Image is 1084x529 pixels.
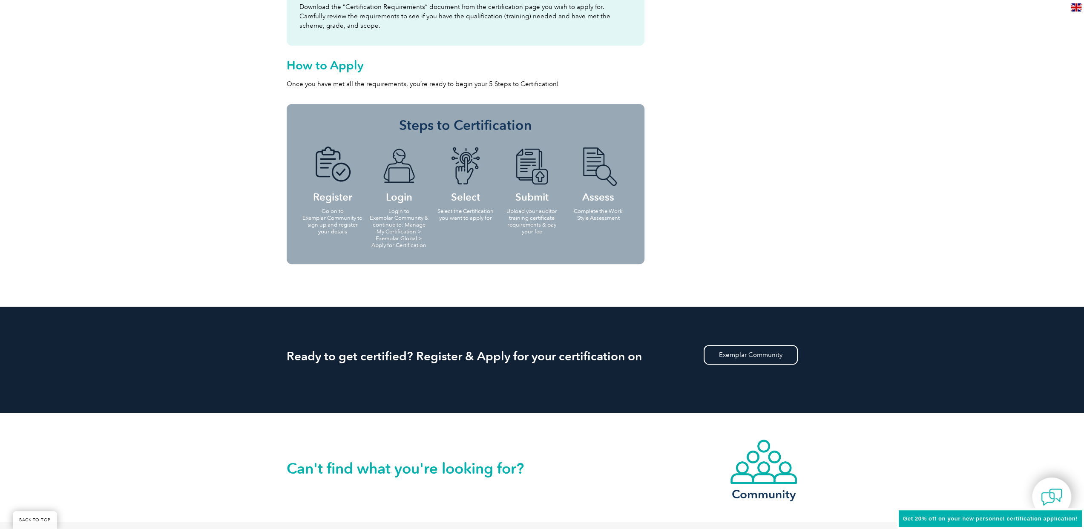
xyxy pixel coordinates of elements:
[730,439,798,500] a: Community
[435,208,496,221] p: Select the Certification you want to apply for
[501,208,563,235] p: Upload your auditor training certificate requirements & pay your fee
[730,439,798,485] img: icon-community.webp
[903,515,1078,522] span: Get 20% off on your new personnel certification application!
[1071,3,1081,11] img: en
[368,208,430,249] p: Login to Exemplar Community & continue to: Manage My Certification > Exemplar Global > Apply for ...
[287,58,644,72] h2: How to Apply
[509,147,555,186] img: icon-blue-doc-arrow.png
[376,147,423,186] img: icon-blue-laptop-male.png
[13,511,57,529] a: BACK TO TOP
[368,147,430,201] h4: Login
[287,349,798,363] h2: Ready to get certified? Register & Apply for your certification on
[435,147,496,201] h4: Select
[299,117,632,134] h3: Steps to Certification
[287,462,542,475] h2: Can't find what you're looking for?
[287,79,644,89] p: Once you have met all the requirements, you’re ready to begin your 5 Steps to Certification!
[704,345,798,365] a: Exemplar Community
[730,489,798,500] h3: Community
[1041,486,1062,508] img: contact-chat.png
[309,147,356,186] img: icon-blue-doc-tick.png
[442,147,489,186] img: icon-blue-finger-button.png
[575,147,622,186] img: icon-blue-doc-search.png
[568,147,629,201] h4: Assess
[299,2,632,30] p: Download the “Certification Requirements” document from the certification page you wish to apply ...
[302,147,363,201] h4: Register
[501,147,563,201] h4: Submit
[302,208,363,235] p: Go on to Exemplar Community to sign up and register your details
[568,208,629,221] p: Complete the Work Style Assessment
